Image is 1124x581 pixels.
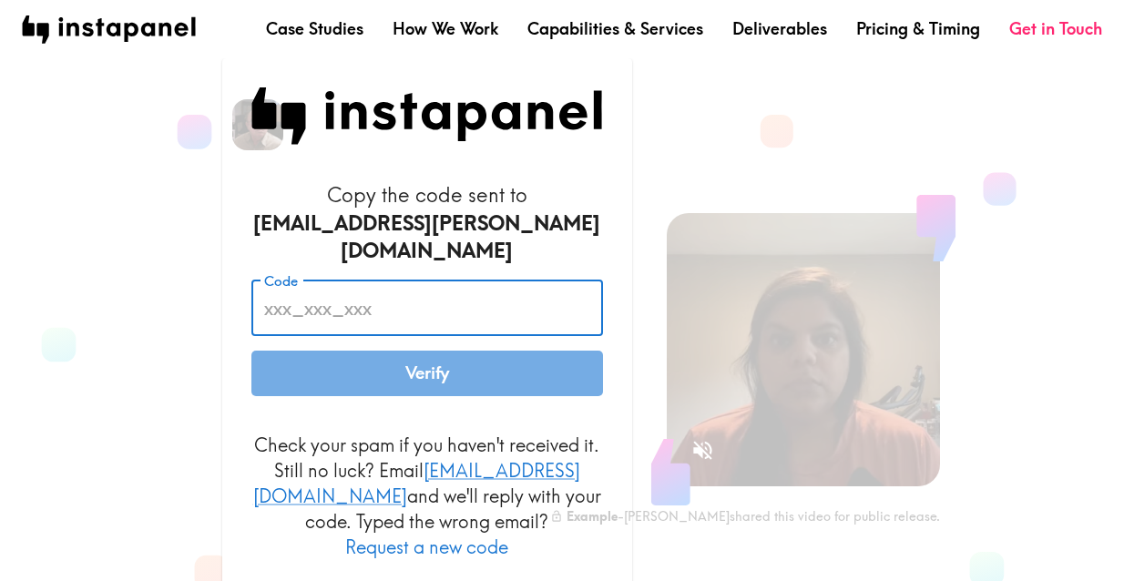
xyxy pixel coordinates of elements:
a: How We Work [393,17,498,40]
div: [EMAIL_ADDRESS][PERSON_NAME][DOMAIN_NAME] [251,209,603,266]
a: Pricing & Timing [856,17,980,40]
a: Deliverables [732,17,827,40]
img: Instapanel [251,87,603,145]
button: Verify [251,351,603,396]
img: instapanel [22,15,196,44]
h6: Copy the code sent to [251,181,603,265]
button: Sound is off [683,431,722,470]
a: Capabilities & Services [527,17,703,40]
input: xxx_xxx_xxx [251,280,603,336]
label: Code [264,271,298,291]
a: [EMAIL_ADDRESS][DOMAIN_NAME] [253,459,580,507]
a: Get in Touch [1009,17,1102,40]
button: Request a new code [345,535,508,560]
p: Check your spam if you haven't received it. Still no luck? Email and we'll reply with your code. ... [251,433,603,560]
div: - [PERSON_NAME] shared this video for public release. [550,508,940,525]
b: Example [567,508,618,525]
a: Case Studies [266,17,363,40]
img: Robert [232,99,283,150]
